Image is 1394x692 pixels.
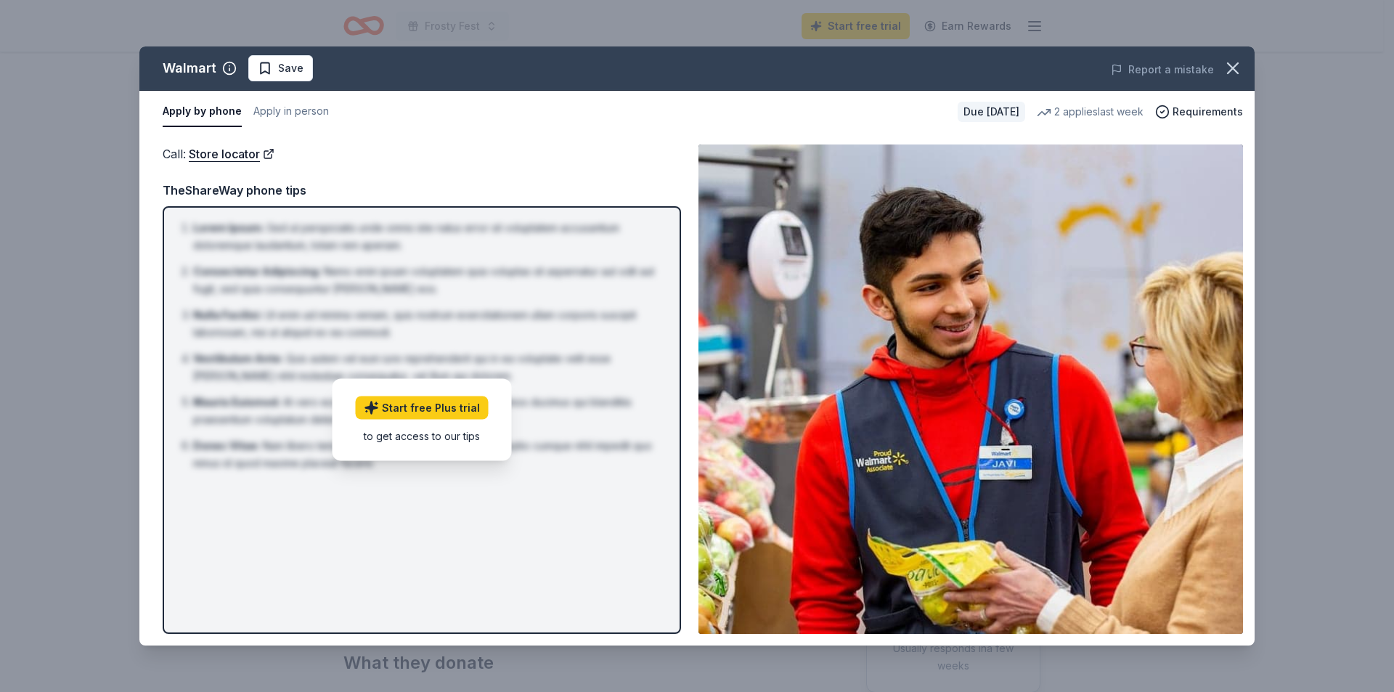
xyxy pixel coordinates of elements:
[163,144,681,163] div: Call :
[193,263,659,298] li: Nemo enim ipsam voluptatem quia voluptas sit aspernatur aut odit aut fugit, sed quia consequuntur...
[356,428,489,444] div: to get access to our tips
[193,306,659,341] li: Ut enim ad minima veniam, quis nostrum exercitationem ullam corporis suscipit laboriosam, nisi ut...
[193,221,264,234] span: Lorem Ipsum :
[193,394,659,428] li: At vero eos et accusamus et iusto odio dignissimos ducimus qui blanditiis praesentium voluptatum ...
[356,396,489,420] a: Start free Plus trial
[163,97,242,127] button: Apply by phone
[193,437,659,472] li: Nam libero tempore, cum soluta nobis est eligendi optio cumque nihil impedit quo minus id quod ma...
[278,60,303,77] span: Save
[163,57,216,80] div: Walmart
[1155,103,1243,121] button: Requirements
[193,265,321,277] span: Consectetur Adipiscing :
[958,102,1025,122] div: Due [DATE]
[193,352,283,365] span: Vestibulum Ante :
[193,396,280,408] span: Mauris Euismod :
[1111,61,1214,78] button: Report a mistake
[193,219,659,254] li: Sed ut perspiciatis unde omnis iste natus error sit voluptatem accusantium doloremque laudantium,...
[193,309,262,321] span: Nulla Facilisi :
[193,350,659,385] li: Quis autem vel eum iure reprehenderit qui in ea voluptate velit esse [PERSON_NAME] nihil molestia...
[1037,103,1144,121] div: 2 applies last week
[698,144,1243,634] img: Image for Walmart
[1173,103,1243,121] span: Requirements
[248,55,313,81] button: Save
[253,97,329,127] button: Apply in person
[189,144,274,163] a: Store locator
[193,439,260,452] span: Donec Vitae :
[163,181,681,200] div: TheShareWay phone tips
